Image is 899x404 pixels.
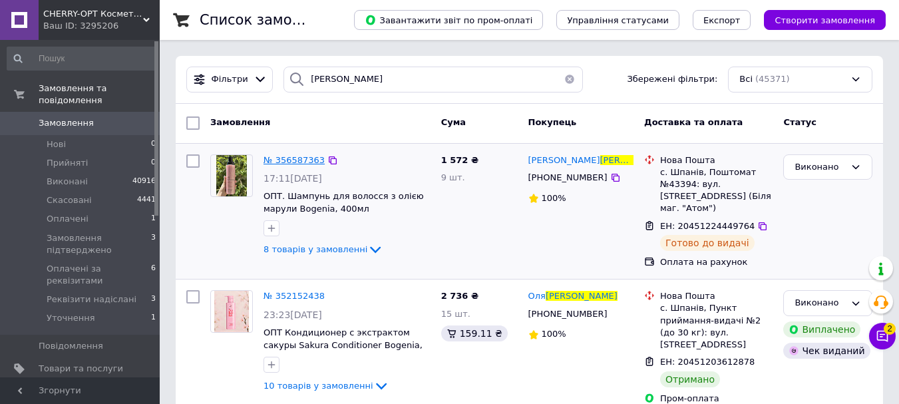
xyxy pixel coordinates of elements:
[795,160,845,174] div: Виконано
[542,329,566,339] span: 100%
[542,193,566,203] span: 100%
[528,172,608,182] span: [PHONE_NUMBER]
[210,117,270,127] span: Замовлення
[441,291,478,301] span: 2 736 ₴
[39,117,94,129] span: Замовлення
[884,319,896,331] span: 2
[151,138,156,150] span: 0
[43,20,160,32] div: Ваш ID: 3295206
[151,213,156,225] span: 1
[151,157,156,169] span: 0
[660,290,773,302] div: Нова Пошта
[600,155,672,165] span: [PERSON_NAME]
[39,83,160,106] span: Замовлення та повідомлення
[200,12,335,28] h1: Список замовлень
[214,291,249,332] img: Фото товару
[567,15,669,25] span: Управління статусами
[47,138,66,150] span: Нові
[755,74,790,84] span: (45371)
[264,173,322,184] span: 17:11[DATE]
[39,340,103,352] span: Повідомлення
[264,244,383,254] a: 8 товарів у замовленні
[210,290,253,333] a: Фото товару
[528,291,546,301] span: Оля
[783,117,816,127] span: Статус
[47,232,151,256] span: Замовлення підтверджено
[151,263,156,287] span: 6
[546,291,618,301] span: [PERSON_NAME]
[264,291,325,301] a: № 352152438
[528,155,600,165] span: [PERSON_NAME]
[795,296,845,310] div: Виконано
[739,73,753,86] span: Всі
[528,309,608,319] span: [PHONE_NUMBER]
[660,221,755,231] span: ЕН: 20451224449764
[264,327,423,362] a: ОПТ Кондиционер с экстрактом сакуры Sakura Conditioner Bogenia, 450 мл
[47,213,89,225] span: Оплачені
[264,381,373,391] span: 10 товарів у замовленні
[783,321,860,337] div: Виплачено
[528,154,634,167] a: [PERSON_NAME][PERSON_NAME]
[365,14,532,26] span: Завантажити звіт по пром-оплаті
[660,154,773,166] div: Нова Пошта
[137,194,156,206] span: 4441
[660,371,720,387] div: Отримано
[47,157,88,169] span: Прийняті
[627,73,717,86] span: Збережені фільтри:
[283,67,582,93] input: Пошук за номером замовлення, ПІБ покупця, номером телефону, Email, номером накладної
[210,154,253,197] a: Фото товару
[441,309,470,319] span: 15 шт.
[264,381,389,391] a: 10 товарів у замовленні
[47,294,136,305] span: Реквізити надіслані
[212,73,248,86] span: Фільтри
[441,325,508,341] div: 159.11 ₴
[264,191,424,214] a: ОПТ. Шампунь для волосся з олією марули Bogenia, 400мл
[644,117,743,127] span: Доставка та оплата
[869,323,896,349] button: Чат з покупцем2
[660,302,773,351] div: с. Шпанів, Пункт приймання-видачі №2 (до 30 кг): вул. [STREET_ADDRESS]
[693,10,751,30] button: Експорт
[151,294,156,305] span: 3
[216,155,248,196] img: Фото товару
[441,117,466,127] span: Cума
[783,343,870,359] div: Чек виданий
[441,155,478,165] span: 1 572 ₴
[132,176,156,188] span: 40916
[660,256,773,268] div: Оплата на рахунок
[764,10,886,30] button: Створити замовлення
[703,15,741,25] span: Експорт
[151,232,156,256] span: 3
[556,10,679,30] button: Управління статусами
[264,309,322,320] span: 23:23[DATE]
[441,172,465,182] span: 9 шт.
[264,155,325,165] a: № 356587363
[151,312,156,324] span: 1
[660,166,773,215] div: с. Шпанів, Поштомат №43394: вул. [STREET_ADDRESS] (Біля маг. "Атом")
[7,47,157,71] input: Пошук
[660,357,755,367] span: ЕН: 20451203612878
[47,263,151,287] span: Оплачені за реквізитами
[660,235,755,251] div: Готово до видачі
[47,194,92,206] span: Скасовані
[264,244,367,254] span: 8 товарів у замовленні
[775,15,875,25] span: Створити замовлення
[556,67,583,93] button: Очистить
[354,10,543,30] button: Завантажити звіт по пром-оплаті
[47,176,88,188] span: Виконані
[528,117,577,127] span: Покупець
[751,15,886,25] a: Створити замовлення
[43,8,143,20] span: CHERRY-OPT Косметика оптом
[47,312,94,324] span: Уточнення
[39,363,123,375] span: Товари та послуги
[528,290,618,303] a: Оля[PERSON_NAME]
